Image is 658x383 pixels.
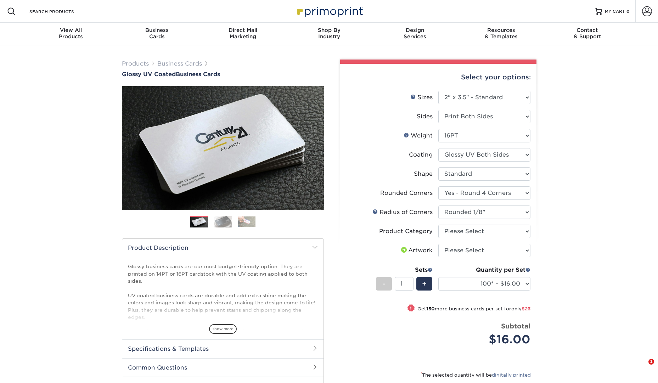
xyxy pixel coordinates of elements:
[426,306,435,311] strong: 150
[214,215,232,228] img: Business Cards 02
[29,7,98,16] input: SEARCH PRODUCTS.....
[122,339,324,358] h2: Specifications & Templates
[417,112,433,121] div: Sides
[28,27,114,33] span: View All
[372,27,458,33] span: Design
[544,23,630,45] a: Contact& Support
[444,331,530,348] div: $16.00
[522,306,530,311] span: $23
[2,361,60,381] iframe: Google Customer Reviews
[372,27,458,40] div: Services
[28,23,114,45] a: View AllProducts
[501,322,530,330] strong: Subtotal
[458,23,544,45] a: Resources& Templates
[372,23,458,45] a: DesignServices
[544,27,630,40] div: & Support
[372,208,433,216] div: Radius of Corners
[409,151,433,159] div: Coating
[492,372,531,378] a: digitally printed
[128,263,318,357] p: Glossy business cards are our most budget-friendly option. They are printed on 14PT or 16PT cards...
[382,278,386,289] span: -
[422,278,427,289] span: +
[421,372,531,378] small: The selected quantity will be
[410,305,412,312] span: !
[122,47,324,249] img: Glossy UV Coated 01
[380,189,433,197] div: Rounded Corners
[626,9,630,14] span: 0
[544,27,630,33] span: Contact
[438,266,530,274] div: Quantity per Set
[238,216,255,227] img: Business Cards 03
[404,131,433,140] div: Weight
[294,4,365,19] img: Primoprint
[200,23,286,45] a: Direct MailMarketing
[200,27,286,40] div: Marketing
[114,23,200,45] a: BusinessCards
[200,27,286,33] span: Direct Mail
[209,324,237,334] span: show more
[114,27,200,33] span: Business
[511,306,530,311] span: only
[114,27,200,40] div: Cards
[400,246,433,255] div: Artwork
[648,359,654,365] span: 1
[417,306,530,313] small: Get more business cards per set for
[122,358,324,377] h2: Common Questions
[414,170,433,178] div: Shape
[346,64,531,91] div: Select your options:
[122,71,324,78] h1: Business Cards
[634,359,651,376] iframe: Intercom live chat
[157,60,202,67] a: Business Cards
[286,27,372,40] div: Industry
[410,93,433,102] div: Sizes
[605,9,625,15] span: MY CART
[190,213,208,231] img: Business Cards 01
[458,27,544,40] div: & Templates
[122,71,324,78] a: Glossy UV CoatedBusiness Cards
[458,27,544,33] span: Resources
[286,27,372,33] span: Shop By
[379,227,433,236] div: Product Category
[286,23,372,45] a: Shop ByIndustry
[122,71,176,78] span: Glossy UV Coated
[28,27,114,40] div: Products
[122,60,149,67] a: Products
[376,266,433,274] div: Sets
[122,239,324,257] h2: Product Description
